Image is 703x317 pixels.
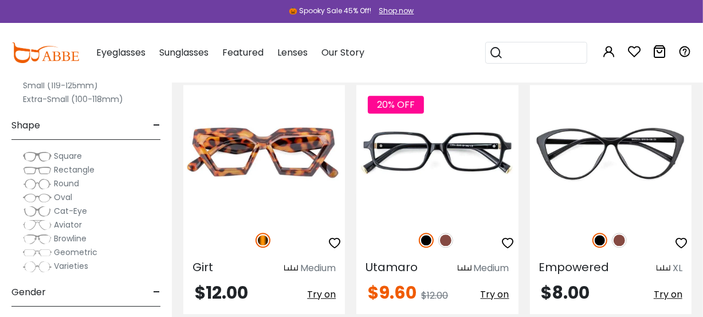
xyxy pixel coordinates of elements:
span: Try on [481,288,509,301]
span: $9.60 [368,280,417,305]
label: Extra-Small (100-118mm) [23,92,123,106]
span: Sunglasses [159,46,209,59]
span: - [153,279,160,306]
img: Round.png [23,178,52,190]
span: Cat-Eye [54,205,87,217]
span: $8.00 [541,280,590,305]
span: Eyeglasses [96,46,146,59]
div: Medium [300,261,336,275]
span: - [153,112,160,139]
img: size ruler [284,264,298,273]
span: Try on [654,288,682,301]
span: Shape [11,112,40,139]
img: Aviator.png [23,220,52,231]
a: Shop now [374,6,414,15]
span: Square [54,150,82,162]
div: 🎃 Spooky Sale 45% Off! [289,6,372,16]
img: Tortoise Girt - Plastic ,Universal Bridge Fit [183,85,345,220]
button: Try on [307,284,336,305]
span: Round [54,178,79,189]
span: Gender [11,279,46,306]
img: size ruler [657,264,670,273]
img: size ruler [458,264,472,273]
span: Featured [222,46,264,59]
img: Black [419,233,434,248]
img: Geometric.png [23,247,52,259]
img: Brown [438,233,453,248]
img: Brown [612,233,627,248]
span: Empowered [539,259,610,275]
img: abbeglasses.com [11,42,79,63]
span: Varieties [54,260,88,272]
span: Our Story [321,46,364,59]
img: Black Empowered - TR ,Light Weight [530,85,692,220]
img: Black Utamaro - TR ,Universal Bridge Fit [356,85,518,220]
div: Medium [474,261,509,275]
span: 20% OFF [368,96,424,114]
span: $12.00 [195,280,248,305]
span: $12.00 [421,289,448,302]
img: Browline.png [23,233,52,245]
div: Shop now [379,6,414,16]
img: Cat-Eye.png [23,206,52,217]
img: Varieties.png [23,261,52,273]
div: XL [673,261,682,275]
img: Square.png [23,151,52,162]
img: Oval.png [23,192,52,203]
button: Try on [654,284,682,305]
span: Rectangle [54,164,95,175]
label: Small (119-125mm) [23,79,98,92]
span: Browline [54,233,87,244]
span: Girt [193,259,213,275]
img: Black [592,233,607,248]
span: Utamaro [366,259,418,275]
span: Lenses [277,46,308,59]
span: Try on [307,288,336,301]
span: Oval [54,191,72,203]
img: Tortoise [256,233,270,248]
span: Geometric [54,246,97,258]
img: Rectangle.png [23,165,52,176]
button: Try on [481,284,509,305]
span: Aviator [54,219,82,230]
